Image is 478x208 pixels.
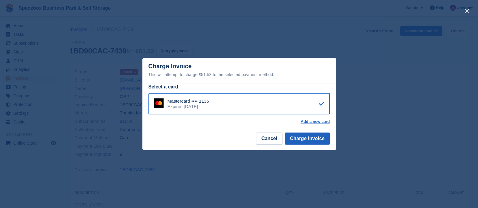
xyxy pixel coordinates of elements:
a: Add a new card [301,119,330,124]
div: Select a card [148,83,330,91]
div: This will attempt to charge £51.53 to the selected payment method. [148,71,330,78]
div: Charge Invoice [148,63,330,78]
div: Expires [DATE] [167,104,209,109]
div: Mastercard •••• 1136 [167,98,209,104]
button: Cancel [256,133,282,145]
button: close [462,6,472,16]
button: Charge Invoice [285,133,330,145]
img: Mastercard Logo [154,98,164,108]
